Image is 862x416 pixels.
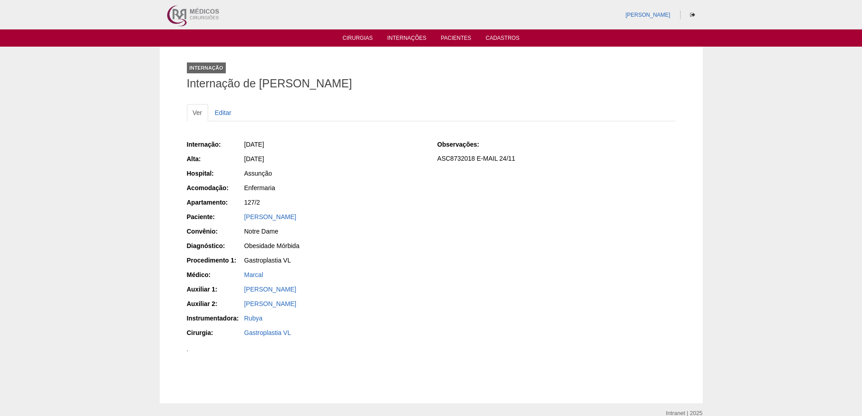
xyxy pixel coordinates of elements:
[187,78,676,89] h1: Internação de [PERSON_NAME]
[437,154,675,163] p: ASC8732018 E-MAIL 24/11
[187,256,243,265] div: Procedimento 1:
[343,35,373,44] a: Cirurgias
[187,169,243,178] div: Hospital:
[187,62,226,73] div: Internação
[187,183,243,192] div: Acomodação:
[437,140,494,149] div: Observações:
[244,256,425,265] div: Gastroplastia VL
[187,270,243,279] div: Médico:
[244,141,264,148] span: [DATE]
[244,271,263,278] a: Marcal
[387,35,427,44] a: Internações
[244,315,262,322] a: Rubya
[244,213,296,220] a: [PERSON_NAME]
[187,299,243,308] div: Auxiliar 2:
[187,328,243,337] div: Cirurgia:
[244,169,425,178] div: Assunção
[187,241,243,250] div: Diagnóstico:
[244,241,425,250] div: Obesidade Mórbida
[187,198,243,207] div: Apartamento:
[187,154,243,163] div: Alta:
[187,285,243,294] div: Auxiliar 1:
[244,183,425,192] div: Enfermaria
[187,140,243,149] div: Internação:
[244,227,425,236] div: Notre Dame
[244,286,296,293] a: [PERSON_NAME]
[209,104,238,121] a: Editar
[486,35,519,44] a: Cadastros
[187,314,243,323] div: Instrumentadora:
[244,155,264,163] span: [DATE]
[244,329,291,336] a: Gastroplastia VL
[690,12,695,18] i: Sair
[441,35,471,44] a: Pacientes
[244,300,296,307] a: [PERSON_NAME]
[187,227,243,236] div: Convênio:
[187,212,243,221] div: Paciente:
[244,198,425,207] div: 127/2
[187,104,208,121] a: Ver
[625,12,670,18] a: [PERSON_NAME]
